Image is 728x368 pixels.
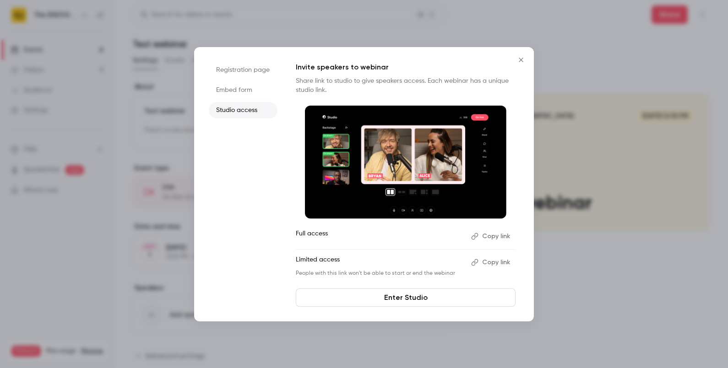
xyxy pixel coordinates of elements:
[296,229,464,244] p: Full access
[296,270,464,277] p: People with this link won't be able to start or end the webinar
[305,106,506,219] img: Invite speakers to webinar
[209,62,277,78] li: Registration page
[296,62,516,73] p: Invite speakers to webinar
[209,82,277,98] li: Embed form
[467,255,516,270] button: Copy link
[209,102,277,118] li: Studio access
[512,51,530,69] button: Close
[467,229,516,244] button: Copy link
[296,288,516,307] a: Enter Studio
[296,76,516,95] p: Share link to studio to give speakers access. Each webinar has a unique studio link.
[296,255,464,270] p: Limited access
